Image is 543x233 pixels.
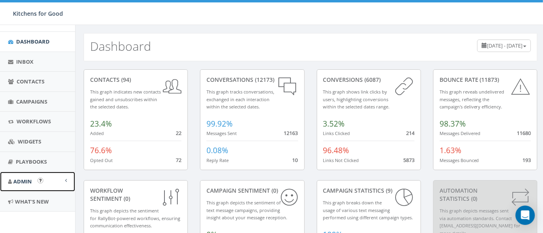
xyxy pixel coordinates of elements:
[206,119,233,129] span: 99.92%
[176,156,181,164] span: 72
[206,157,229,163] small: Reply Rate
[323,200,413,221] small: This graph breaks down the usage of various text messaging performed using different campaign types.
[90,119,112,129] span: 23.4%
[440,89,505,110] small: This graph reveals undelivered messages, reflecting the campaign's delivery efficiency.
[323,89,390,110] small: This graph shows link clicks by users, highlighting conversions within the selected dates range.
[16,158,47,165] span: Playbooks
[440,187,531,203] div: Automation Statistics
[90,208,180,229] small: This graph depicts the sentiment for RallyBot-powered workflows, ensuring communication effective...
[517,129,531,137] span: 11680
[440,130,481,136] small: Messages Delivered
[323,157,359,163] small: Links Not Clicked
[90,40,151,53] h2: Dashboard
[440,145,461,156] span: 1.63%
[90,145,112,156] span: 76.6%
[90,157,113,163] small: Opted Out
[16,38,50,45] span: Dashboard
[120,76,131,83] span: (94)
[323,130,350,136] small: Links Clicked
[17,118,51,125] span: Workflows
[176,129,181,137] span: 22
[206,200,287,221] small: This graph depicts the sentiment of text message campaigns, providing insight about your message ...
[406,129,415,137] span: 214
[206,89,274,110] small: This graph tracks conversations, exchanged in each interaction within the selected dates.
[90,89,161,110] small: This graph indicates new contacts gained and unsubscribes within the selected dates.
[206,145,228,156] span: 0.08%
[90,130,104,136] small: Added
[403,156,415,164] span: 5873
[90,187,181,203] div: Workflow Sentiment
[440,119,466,129] span: 98.37%
[16,58,34,65] span: Inbox
[440,157,479,163] small: Messages Bounced
[18,138,41,145] span: Widgets
[385,187,393,194] span: (9)
[206,76,298,84] div: conversations
[13,10,63,17] span: Kitchens for Good
[206,130,237,136] small: Messages Sent
[16,98,47,105] span: Campaigns
[323,187,415,195] div: Campaign Statistics
[516,206,535,225] div: Open Intercom Messenger
[270,187,278,194] span: (0)
[487,42,522,49] span: [DATE] - [DATE]
[17,78,44,85] span: Contacts
[253,76,274,83] span: (12173)
[13,178,32,185] span: Admin
[293,156,298,164] span: 10
[284,129,298,137] span: 12163
[206,187,298,195] div: Campaign Sentiment
[323,76,415,84] div: conversions
[363,76,381,83] span: (6087)
[478,76,499,83] span: (11873)
[38,178,43,183] button: Open In-App Guide
[15,198,49,205] span: What's New
[440,76,531,84] div: Bounce Rate
[469,195,478,202] span: (0)
[323,145,349,156] span: 96.48%
[90,76,181,84] div: contacts
[323,119,345,129] span: 3.52%
[122,195,130,202] span: (0)
[522,156,531,164] span: 193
